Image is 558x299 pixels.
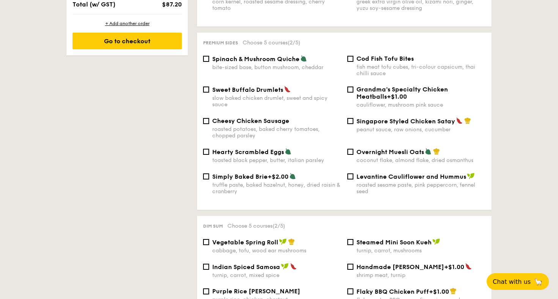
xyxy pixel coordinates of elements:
[73,1,115,8] span: Total (w/ GST)
[203,56,209,62] input: Spinach & Mushroom Quichebite-sized base, button mushroom, cheddar
[347,173,353,179] input: Levantine Cauliflower and Hummusroasted sesame paste, pink peppercorn, fennel seed
[284,86,291,93] img: icon-spicy.37a8142b.svg
[212,239,278,246] span: Vegetable Spring Roll
[203,40,238,46] span: Premium sides
[212,117,289,124] span: Cheesy Chicken Sausage
[356,288,429,295] span: Flaky BBQ Chicken Puff
[356,173,466,180] span: Levantine Cauliflower and Hummus
[347,87,353,93] input: Grandma's Specialty Chicken Meatballs+$1.00cauliflower, mushroom pink sauce
[534,277,543,286] span: 🦙
[467,173,474,179] img: icon-vegan.f8ff3823.svg
[290,263,297,270] img: icon-spicy.37a8142b.svg
[425,148,432,155] img: icon-vegetarian.fe4039eb.svg
[203,118,209,124] input: Cheesy Chicken Sausageroasted potatoes, baked cherry tomatoes, chopped parsley
[212,95,341,108] div: slow baked chicken drumlet, sweet and spicy sauce
[289,173,296,179] img: icon-vegetarian.fe4039eb.svg
[356,64,485,77] div: fish meat tofu cubes, tri-colour capsicum, thai chilli sauce
[212,55,299,63] span: Spinach & Mushroom Quiche
[429,288,449,295] span: +$1.00
[347,118,353,124] input: Singapore Styled Chicken Sataypeanut sauce, raw onions, cucumber
[356,263,444,271] span: Handmade [PERSON_NAME]
[203,223,223,229] span: Dim sum
[212,263,280,271] span: Indian Spiced Samosa
[347,288,353,294] input: Flaky BBQ Chicken Puff+$1.00flaky pastry, BBQ sauce, five spice powder
[268,173,288,180] span: +$2.00
[212,272,341,279] div: turnip, carrot, mixed spice
[288,238,295,245] img: icon-chef-hat.a58ddaea.svg
[356,118,455,125] span: Singapore Styled Chicken Satay
[356,102,485,108] div: cauliflower, mushroom pink sauce
[203,239,209,245] input: Vegetable Spring Rollcabbage, tofu, wood ear mushrooms
[356,126,485,133] div: peanut sauce, raw onions, cucumber
[356,148,424,156] span: Overnight Muesli Oats
[281,263,288,270] img: icon-vegan.f8ff3823.svg
[273,223,285,229] span: (2/5)
[356,157,485,164] div: coconut flake, almond flake, dried osmanthus
[203,149,209,155] input: Hearty Scrambled Eggstoasted black pepper, butter, italian parsley
[464,117,471,124] img: icon-chef-hat.a58ddaea.svg
[203,87,209,93] input: Sweet Buffalo Drumletsslow baked chicken drumlet, sweet and spicy sauce
[444,263,464,271] span: +$1.00
[212,247,341,254] div: cabbage, tofu, wood ear mushrooms
[356,182,485,195] div: roasted sesame paste, pink peppercorn, fennel seed
[212,288,300,295] span: Purple Rice [PERSON_NAME]
[356,239,432,246] span: Steamed Mini Soon Kueh
[387,93,407,100] span: +$1.00
[203,173,209,179] input: Simply Baked Brie+$2.00truffle paste, baked hazelnut, honey, dried raisin & cranberry
[347,149,353,155] input: Overnight Muesli Oatscoconut flake, almond flake, dried osmanthus
[433,148,440,155] img: icon-chef-hat.a58ddaea.svg
[347,264,353,270] input: Handmade [PERSON_NAME]+$1.00shrimp meat, turnip
[212,86,283,93] span: Sweet Buffalo Drumlets
[493,278,531,285] span: Chat with us
[73,20,182,27] div: + Add another order
[356,55,414,62] span: Cod Fish Tofu Bites
[212,157,341,164] div: toasted black pepper, butter, italian parsley
[212,182,341,195] div: truffle paste, baked hazelnut, honey, dried raisin & cranberry
[212,126,341,139] div: roasted potatoes, baked cherry tomatoes, chopped parsley
[300,55,307,62] img: icon-vegetarian.fe4039eb.svg
[243,39,300,46] span: Choose 5 courses
[285,148,292,155] img: icon-vegetarian.fe4039eb.svg
[203,288,209,294] input: Purple Rice [PERSON_NAME]purple rice, chicken, chestnut
[212,64,341,71] div: bite-sized base, button mushroom, cheddar
[347,56,353,62] input: Cod Fish Tofu Bitesfish meat tofu cubes, tri-colour capsicum, thai chilli sauce
[450,288,457,294] img: icon-chef-hat.a58ddaea.svg
[356,86,448,100] span: Grandma's Specialty Chicken Meatballs
[356,247,485,254] div: turnip, carrot, mushrooms
[162,1,182,8] span: $87.20
[73,33,182,49] div: Go to checkout
[212,148,284,156] span: Hearty Scrambled Eggs
[465,263,472,270] img: icon-spicy.37a8142b.svg
[212,173,268,180] span: Simply Baked Brie
[227,223,285,229] span: Choose 5 courses
[456,117,463,124] img: icon-spicy.37a8142b.svg
[356,272,485,279] div: shrimp meat, turnip
[432,238,440,245] img: icon-vegan.f8ff3823.svg
[347,239,353,245] input: Steamed Mini Soon Kuehturnip, carrot, mushrooms
[288,39,300,46] span: (2/5)
[487,273,549,290] button: Chat with us🦙
[203,264,209,270] input: Indian Spiced Samosaturnip, carrot, mixed spice
[279,238,287,245] img: icon-vegan.f8ff3823.svg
